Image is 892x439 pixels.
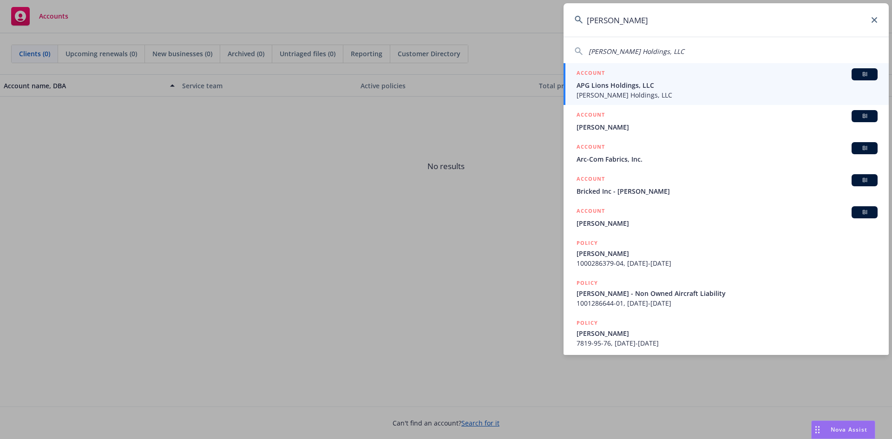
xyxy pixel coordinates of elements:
[564,233,889,273] a: POLICY[PERSON_NAME]1000286379-04, [DATE]-[DATE]
[564,105,889,137] a: ACCOUNTBI[PERSON_NAME]
[564,137,889,169] a: ACCOUNTBIArc-Com Fabrics, Inc.
[811,420,875,439] button: Nova Assist
[589,47,684,56] span: [PERSON_NAME] Holdings, LLC
[577,68,605,79] h5: ACCOUNT
[577,174,605,185] h5: ACCOUNT
[855,70,874,79] span: BI
[577,90,878,100] span: [PERSON_NAME] Holdings, LLC
[812,421,823,439] div: Drag to move
[564,313,889,353] a: POLICY[PERSON_NAME]7819-95-76, [DATE]-[DATE]
[855,112,874,120] span: BI
[577,122,878,132] span: [PERSON_NAME]
[577,238,598,248] h5: POLICY
[577,218,878,228] span: [PERSON_NAME]
[855,208,874,216] span: BI
[577,142,605,153] h5: ACCOUNT
[577,154,878,164] span: Arc-Com Fabrics, Inc.
[577,258,878,268] span: 1000286379-04, [DATE]-[DATE]
[577,186,878,196] span: Bricked Inc - [PERSON_NAME]
[564,201,889,233] a: ACCOUNTBI[PERSON_NAME]
[564,273,889,313] a: POLICY[PERSON_NAME] - Non Owned Aircraft Liability1001286644-01, [DATE]-[DATE]
[577,288,878,298] span: [PERSON_NAME] - Non Owned Aircraft Liability
[577,80,878,90] span: APG Lions Holdings, LLC
[577,110,605,121] h5: ACCOUNT
[577,298,878,308] span: 1001286644-01, [DATE]-[DATE]
[831,426,867,433] span: Nova Assist
[577,278,598,288] h5: POLICY
[577,318,598,328] h5: POLICY
[855,144,874,152] span: BI
[577,249,878,258] span: [PERSON_NAME]
[577,328,878,338] span: [PERSON_NAME]
[855,176,874,184] span: BI
[564,63,889,105] a: ACCOUNTBIAPG Lions Holdings, LLC[PERSON_NAME] Holdings, LLC
[577,206,605,217] h5: ACCOUNT
[564,3,889,37] input: Search...
[577,338,878,348] span: 7819-95-76, [DATE]-[DATE]
[564,169,889,201] a: ACCOUNTBIBricked Inc - [PERSON_NAME]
